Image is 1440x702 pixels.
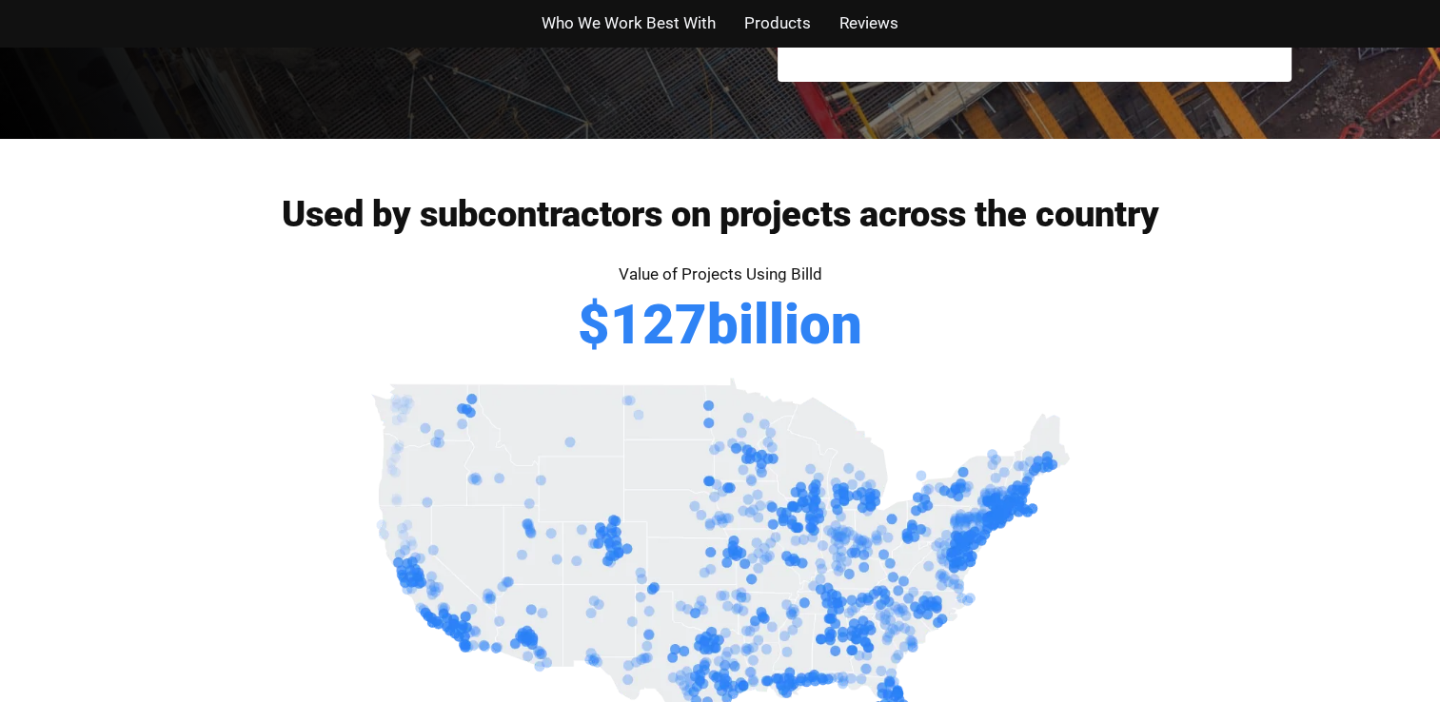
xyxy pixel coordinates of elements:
span: Value of Projects Using Billd [619,264,822,283]
a: Who We Work Best With [542,10,716,37]
span: 127 [610,297,707,352]
a: Products [744,10,811,37]
a: Reviews [839,10,898,37]
h2: Used by subcontractors on projects across the country [149,196,1292,232]
span: $ [578,297,610,352]
span: billion [707,297,862,352]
